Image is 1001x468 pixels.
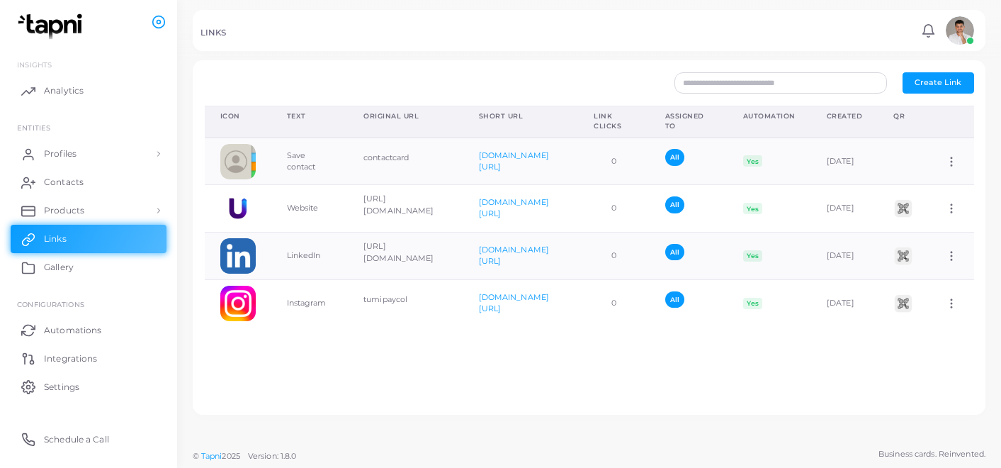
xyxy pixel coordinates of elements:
[287,111,333,121] div: Text
[248,451,297,461] span: Version: 1.8.0
[578,280,650,327] td: 0
[17,123,50,132] span: ENTITIES
[811,185,878,233] td: [DATE]
[479,150,549,172] a: [DOMAIN_NAME][URL]
[743,250,762,262] span: Yes
[878,448,985,460] span: Business cards. Reinvented.
[220,144,256,179] img: contactcard.png
[743,111,796,121] div: Automation
[44,381,79,394] span: Settings
[479,292,549,313] a: [DOMAIN_NAME][URL]
[665,244,684,260] span: All
[893,245,914,267] img: qr2.png
[665,111,712,130] div: Assigned To
[946,16,974,45] img: avatar
[915,77,961,87] span: Create Link
[13,13,91,40] img: logo
[929,106,973,138] th: Action
[11,253,166,282] a: Gallery
[271,280,349,327] td: Instagram
[11,372,166,401] a: Settings
[811,138,878,185] td: [DATE]
[893,198,914,219] img: qr2.png
[11,140,166,168] a: Profiles
[11,316,166,344] a: Automations
[44,147,77,160] span: Profiles
[271,185,349,233] td: Website
[363,111,447,121] div: Original URL
[220,191,256,226] img: FJsxbuV7l7Dxz9BmDb22aHoZKfzDF3Ys-1744476256390.png
[893,293,914,314] img: qr2.png
[941,16,978,45] a: avatar
[44,261,74,274] span: Gallery
[363,193,447,216] p: [URL][DOMAIN_NAME]
[11,225,166,253] a: Links
[11,344,166,372] a: Integrations
[44,84,84,97] span: Analytics
[271,138,349,185] td: Save contact
[271,233,349,280] td: LinkedIn
[44,233,67,245] span: Links
[479,197,549,218] a: [DOMAIN_NAME][URL]
[44,433,109,446] span: Schedule a Call
[220,286,256,321] img: instagram.png
[893,111,914,121] div: QR
[363,240,447,264] p: [URL][DOMAIN_NAME]
[11,168,166,196] a: Contacts
[44,176,84,189] span: Contacts
[220,111,256,121] div: Icon
[665,149,684,165] span: All
[479,245,549,266] a: [DOMAIN_NAME][URL]
[201,451,222,461] a: Tapni
[44,204,84,217] span: Products
[11,196,166,225] a: Products
[665,196,684,213] span: All
[903,72,974,94] button: Create Link
[17,300,84,308] span: Configurations
[44,352,97,365] span: Integrations
[578,138,650,185] td: 0
[193,450,296,462] span: ©
[479,111,562,121] div: Short URL
[44,324,101,337] span: Automations
[743,203,762,214] span: Yes
[578,185,650,233] td: 0
[578,233,650,280] td: 0
[743,298,762,309] span: Yes
[811,233,878,280] td: [DATE]
[743,155,762,167] span: Yes
[665,291,684,308] span: All
[222,450,239,462] span: 2025
[827,111,863,121] div: Created
[363,294,447,306] p: tumipaycol
[363,152,447,164] p: contactcard
[811,280,878,327] td: [DATE]
[11,425,166,453] a: Schedule a Call
[220,238,256,274] img: linkedin.png
[17,60,52,69] span: INSIGHTS
[11,77,166,105] a: Analytics
[594,111,634,130] div: Link Clicks
[200,28,227,38] h5: LINKS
